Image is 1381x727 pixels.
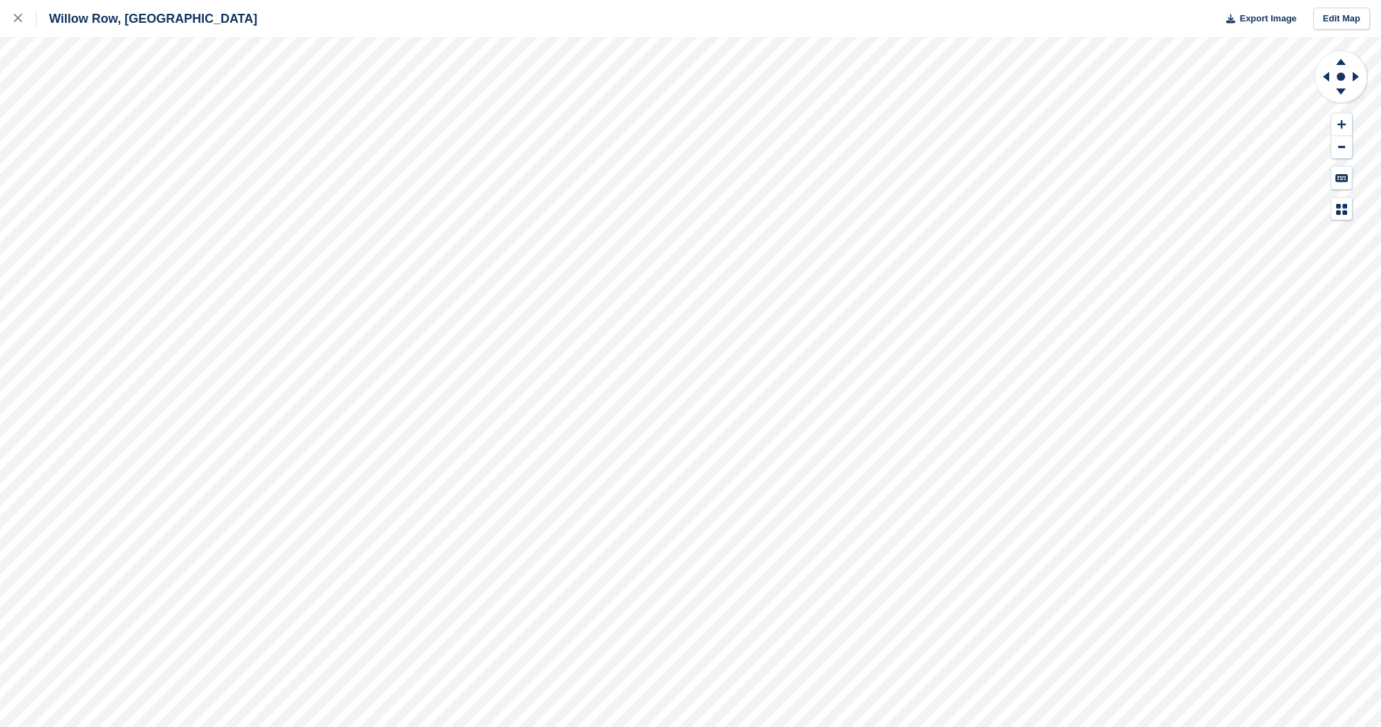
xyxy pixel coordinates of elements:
button: Export Image [1218,8,1297,30]
button: Zoom In [1331,113,1352,136]
div: Willow Row, [GEOGRAPHIC_DATA] [37,10,258,27]
button: Map Legend [1331,198,1352,220]
span: Export Image [1239,12,1296,26]
a: Edit Map [1313,8,1370,30]
button: Keyboard Shortcuts [1331,167,1352,189]
button: Zoom Out [1331,136,1352,159]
